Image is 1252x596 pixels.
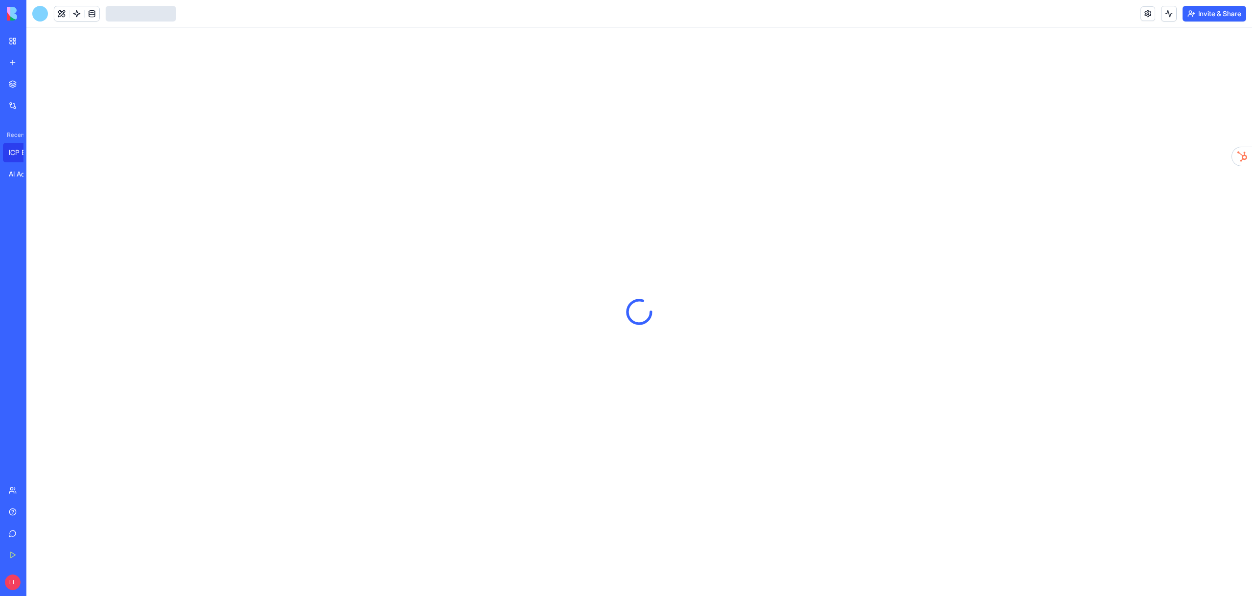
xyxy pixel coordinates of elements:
span: Recent [3,131,23,139]
span: LL [5,574,21,590]
a: AI Ad Generator [3,164,42,184]
div: ICP Builder [9,148,36,157]
div: AI Ad Generator [9,169,36,179]
img: logo [7,7,67,21]
button: Invite & Share [1183,6,1246,22]
a: ICP Builder [3,143,42,162]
